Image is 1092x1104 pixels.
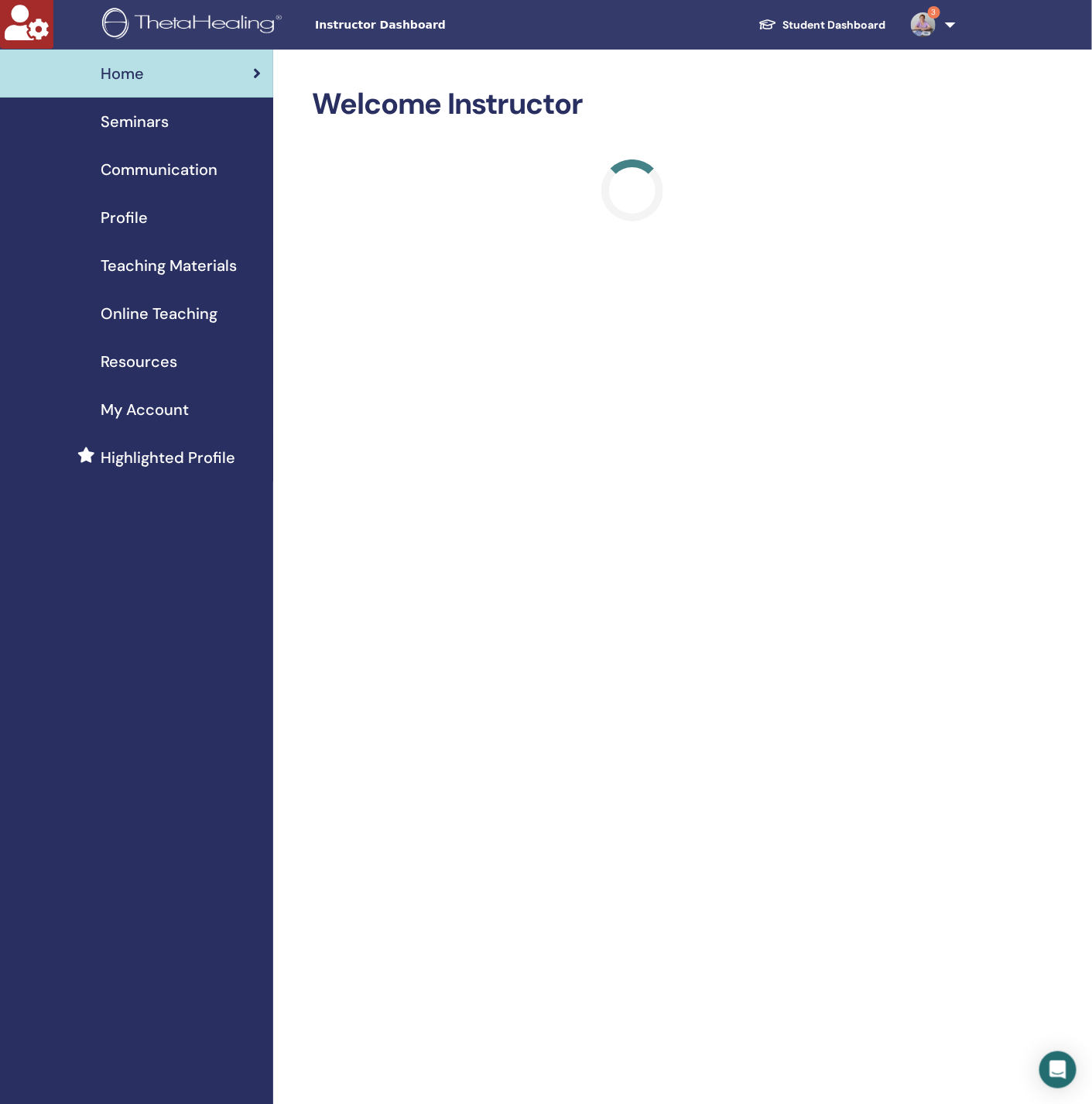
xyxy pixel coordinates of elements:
span: Profile [101,206,148,229]
span: Resources [101,350,177,373]
div: Open Intercom Messenger [1039,1051,1077,1089]
span: 3 [928,6,940,19]
img: graduation-cap-white.svg [758,18,777,31]
span: My Account [101,398,189,421]
span: Highlighted Profile [101,446,235,469]
img: logo.png [102,8,287,43]
span: Online Teaching [101,302,217,325]
span: Instructor Dashboard [315,17,547,33]
span: Communication [101,158,217,181]
a: Student Dashboard [746,11,899,39]
span: Seminars [101,110,169,133]
h2: Welcome Instructor [312,87,953,122]
span: Teaching Materials [101,254,237,277]
img: default.jpg [911,12,936,37]
span: Home [101,62,144,85]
